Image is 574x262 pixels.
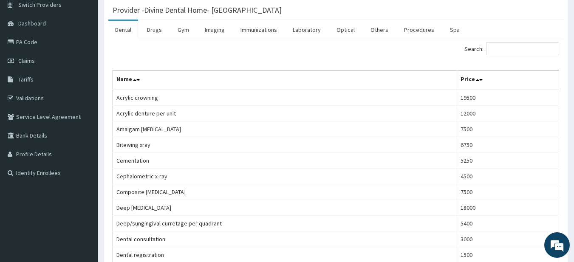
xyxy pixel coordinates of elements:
td: 4500 [457,169,559,184]
td: Cementation [113,153,457,169]
input: Search: [486,42,559,55]
td: 7500 [457,121,559,137]
td: 7500 [457,184,559,200]
td: Acrylic crowning [113,90,457,106]
td: 3000 [457,231,559,247]
td: 5250 [457,153,559,169]
a: Imaging [198,21,232,39]
td: 6750 [457,137,559,153]
td: 5400 [457,216,559,231]
span: Dashboard [18,20,46,27]
span: Switch Providers [18,1,62,8]
a: Spa [443,21,467,39]
a: Others [364,21,395,39]
span: Claims [18,57,35,65]
td: Deep/sungingival curretage per quadrant [113,216,457,231]
a: Dental [108,21,138,39]
span: Tariffs [18,76,34,83]
td: 12000 [457,106,559,121]
a: Gym [171,21,196,39]
th: Name [113,70,457,90]
label: Search: [464,42,559,55]
a: Optical [330,21,362,39]
td: Bitewing xray [113,137,457,153]
td: Cephalometric x-ray [113,169,457,184]
td: Acrylic denture per unit [113,106,457,121]
td: Deep [MEDICAL_DATA] [113,200,457,216]
td: Composite [MEDICAL_DATA] [113,184,457,200]
h3: Provider - Divine Dental Home- [GEOGRAPHIC_DATA] [113,6,282,14]
a: Drugs [140,21,169,39]
a: Laboratory [286,21,328,39]
th: Price [457,70,559,90]
td: Amalgam [MEDICAL_DATA] [113,121,457,137]
td: 18000 [457,200,559,216]
td: 19500 [457,90,559,106]
td: Dental consultation [113,231,457,247]
a: Immunizations [234,21,284,39]
a: Procedures [397,21,441,39]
